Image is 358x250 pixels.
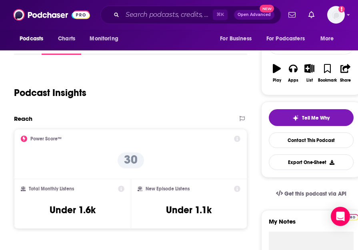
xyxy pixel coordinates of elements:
span: For Business [220,33,252,44]
a: Show notifications dropdown [305,8,318,22]
h3: Under 1.6k [50,204,96,216]
svg: Add a profile image [338,6,345,12]
span: Podcasts [20,33,43,44]
button: open menu [261,31,316,46]
button: Apps [285,59,302,88]
span: New [260,5,274,12]
h2: Total Monthly Listens [29,186,74,192]
div: Open Intercom Messenger [331,207,350,226]
h2: New Episode Listens [146,186,190,192]
h1: Podcast Insights [14,87,86,99]
button: Share [337,59,354,88]
button: Export One-Sheet [269,154,354,170]
span: Monitoring [90,33,118,44]
h2: Reach [14,115,32,122]
img: User Profile [327,6,345,24]
button: List [301,59,318,88]
a: Show notifications dropdown [285,8,299,22]
span: Open Advanced [238,13,271,17]
button: Open AdvancedNew [234,10,274,20]
div: List [306,78,313,83]
label: My Notes [269,218,354,232]
div: Share [340,78,351,83]
span: Tell Me Why [302,115,330,121]
span: For Podcasters [266,33,305,44]
span: ⌘ K [213,10,228,20]
a: Contact This Podcast [269,132,354,148]
img: Podchaser - Follow, Share and Rate Podcasts [13,7,90,22]
a: Get this podcast via API [270,184,353,204]
span: Get this podcast via API [284,190,346,197]
span: Logged in as kindrieri [327,6,345,24]
button: Show profile menu [327,6,345,24]
button: open menu [14,31,54,46]
div: Apps [288,78,298,83]
button: open menu [84,31,128,46]
div: Play [273,78,281,83]
p: 30 [118,152,144,168]
div: Search podcasts, credits, & more... [100,6,281,24]
h2: Power Score™ [30,136,62,142]
span: More [320,33,334,44]
button: Play [269,59,285,88]
span: Charts [58,33,75,44]
input: Search podcasts, credits, & more... [122,8,213,21]
h3: Under 1.1k [166,204,212,216]
button: open menu [315,31,344,46]
button: open menu [214,31,262,46]
div: Bookmark [318,78,337,83]
button: tell me why sparkleTell Me Why [269,109,354,126]
button: Bookmark [318,59,337,88]
a: Charts [53,31,80,46]
img: tell me why sparkle [292,115,299,121]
